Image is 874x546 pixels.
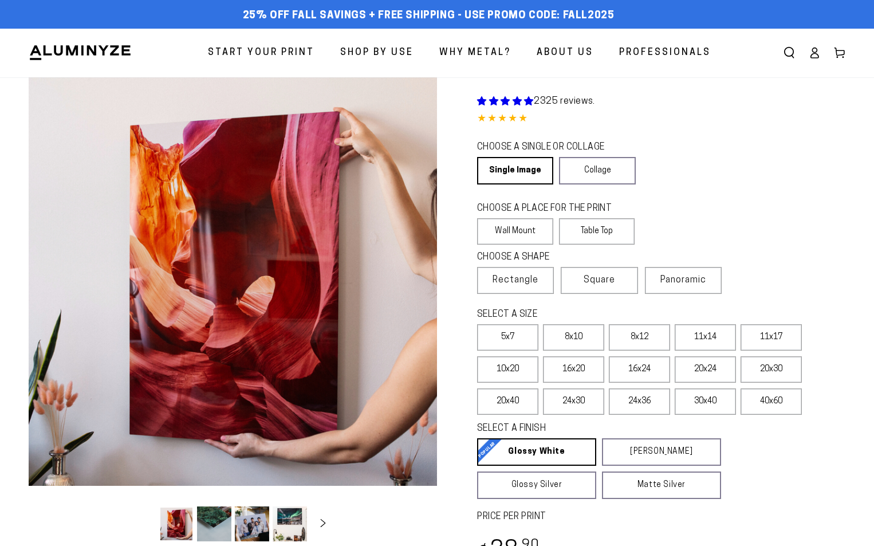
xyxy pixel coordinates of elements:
label: 5x7 [477,324,538,351]
button: Slide left [131,511,156,536]
label: 20x40 [477,388,538,415]
legend: CHOOSE A SINGLE OR COLLAGE [477,141,625,154]
label: PRICE PER PRINT [477,510,845,524]
label: 8x10 [543,324,604,351]
button: Load image 4 in gallery view [273,506,307,541]
a: Shop By Use [332,38,422,68]
label: 16x20 [543,356,604,383]
span: Why Metal? [439,45,511,61]
a: Matte Silver [602,472,721,499]
button: Load image 1 in gallery view [159,506,194,541]
a: [PERSON_NAME] [602,438,721,466]
label: Table Top [559,218,635,245]
label: 10x20 [477,356,538,383]
label: 24x30 [543,388,604,415]
span: Shop By Use [340,45,414,61]
span: Panoramic [660,276,706,285]
button: Slide right [310,511,336,536]
span: About Us [537,45,593,61]
media-gallery: Gallery Viewer [29,77,437,545]
label: 40x60 [741,388,802,415]
label: 20x24 [675,356,736,383]
legend: CHOOSE A SHAPE [477,251,626,264]
label: 24x36 [609,388,670,415]
label: 20x30 [741,356,802,383]
button: Load image 2 in gallery view [197,506,231,541]
span: Square [584,273,615,287]
span: Start Your Print [208,45,314,61]
span: Rectangle [493,273,538,287]
a: Glossy White [477,438,596,466]
span: 25% off FALL Savings + Free Shipping - Use Promo Code: FALL2025 [243,10,615,22]
a: Why Metal? [431,38,519,68]
legend: CHOOSE A PLACE FOR THE PRINT [477,202,624,215]
a: Single Image [477,157,553,184]
summary: Search our site [777,40,802,65]
label: 30x40 [675,388,736,415]
label: 11x17 [741,324,802,351]
a: Glossy Silver [477,472,596,499]
legend: SELECT A FINISH [477,422,694,435]
legend: SELECT A SIZE [477,308,694,321]
img: Aluminyze [29,44,132,61]
a: Start Your Print [199,38,323,68]
label: Wall Mount [477,218,553,245]
button: Load image 3 in gallery view [235,506,269,541]
a: Professionals [611,38,719,68]
label: 8x12 [609,324,670,351]
div: 4.85 out of 5.0 stars [477,111,845,128]
span: Professionals [619,45,711,61]
a: About Us [528,38,602,68]
label: 16x24 [609,356,670,383]
label: 11x14 [675,324,736,351]
a: Collage [559,157,635,184]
